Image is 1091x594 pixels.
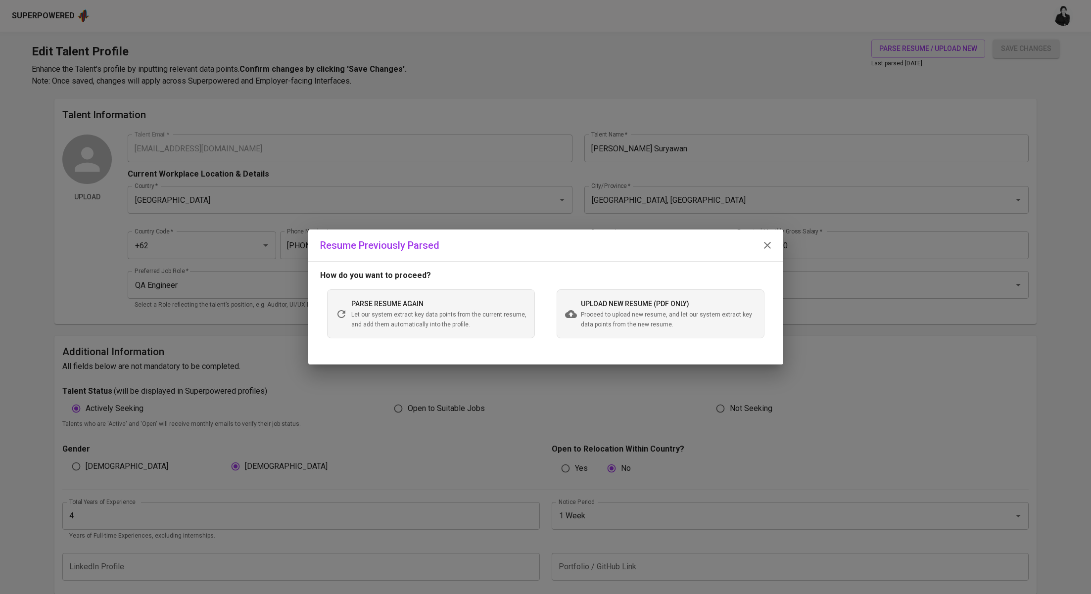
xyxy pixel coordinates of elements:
[320,270,771,281] p: How do you want to proceed?
[320,237,771,253] div: Resume Previously Parsed
[351,310,526,330] span: Let our system extract key data points from the current resume, and add them automatically into t...
[351,300,424,308] span: parse resume again
[581,310,756,330] span: Proceed to upload new resume, and let our system extract key data points from the new resume.
[581,300,689,308] span: upload new resume (pdf only)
